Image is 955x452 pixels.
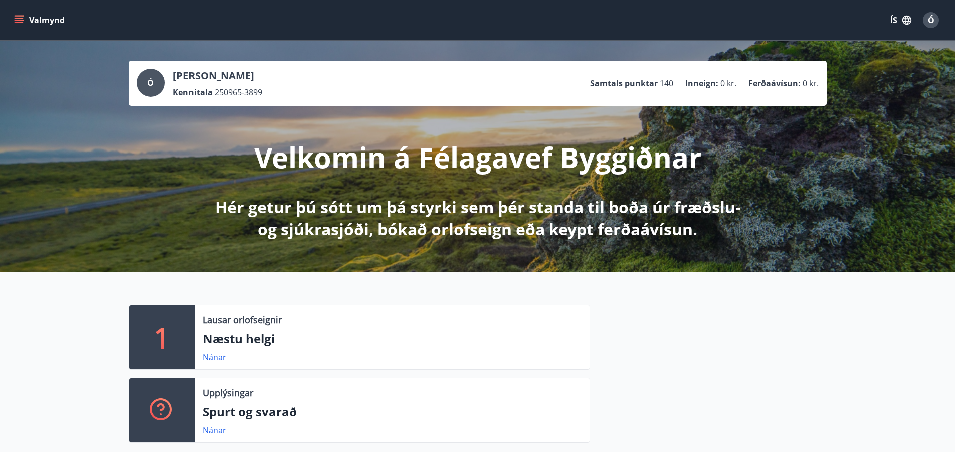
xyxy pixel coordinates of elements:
[203,386,253,399] p: Upplýsingar
[254,138,701,176] p: Velkomin á Félagavef Byggiðnar
[12,11,69,29] button: menu
[203,425,226,436] a: Nánar
[173,87,213,98] p: Kennitala
[154,318,170,356] p: 1
[803,78,819,89] span: 0 kr.
[203,403,582,420] p: Spurt og svarað
[173,69,262,83] p: [PERSON_NAME]
[215,87,262,98] span: 250965-3899
[203,313,282,326] p: Lausar orlofseignir
[748,78,801,89] p: Ferðaávísun :
[213,196,742,240] p: Hér getur þú sótt um þá styrki sem þér standa til boða úr fræðslu- og sjúkrasjóði, bókað orlofsei...
[203,330,582,347] p: Næstu helgi
[885,11,917,29] button: ÍS
[147,77,154,88] span: Ó
[919,8,943,32] button: Ó
[928,15,934,26] span: Ó
[203,352,226,363] a: Nánar
[720,78,736,89] span: 0 kr.
[685,78,718,89] p: Inneign :
[590,78,658,89] p: Samtals punktar
[660,78,673,89] span: 140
